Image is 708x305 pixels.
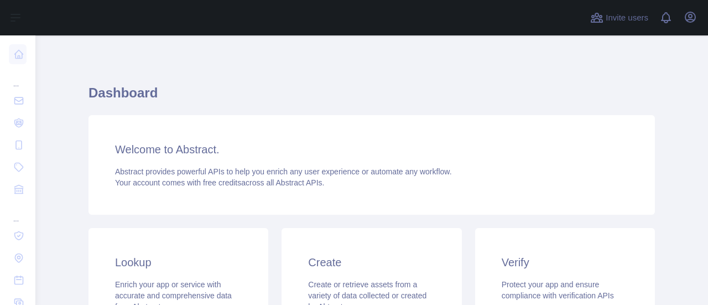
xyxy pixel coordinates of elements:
span: Protect your app and ensure compliance with verification APIs [502,280,614,300]
span: Your account comes with across all Abstract APIs. [115,178,324,187]
button: Invite users [588,9,650,27]
h3: Lookup [115,255,242,270]
h3: Create [308,255,435,270]
span: Invite users [606,12,648,24]
span: Abstract provides powerful APIs to help you enrich any user experience or automate any workflow. [115,167,452,176]
h1: Dashboard [88,84,655,111]
div: ... [9,66,27,89]
span: free credits [203,178,241,187]
div: ... [9,201,27,224]
h3: Verify [502,255,628,270]
h3: Welcome to Abstract. [115,142,628,157]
